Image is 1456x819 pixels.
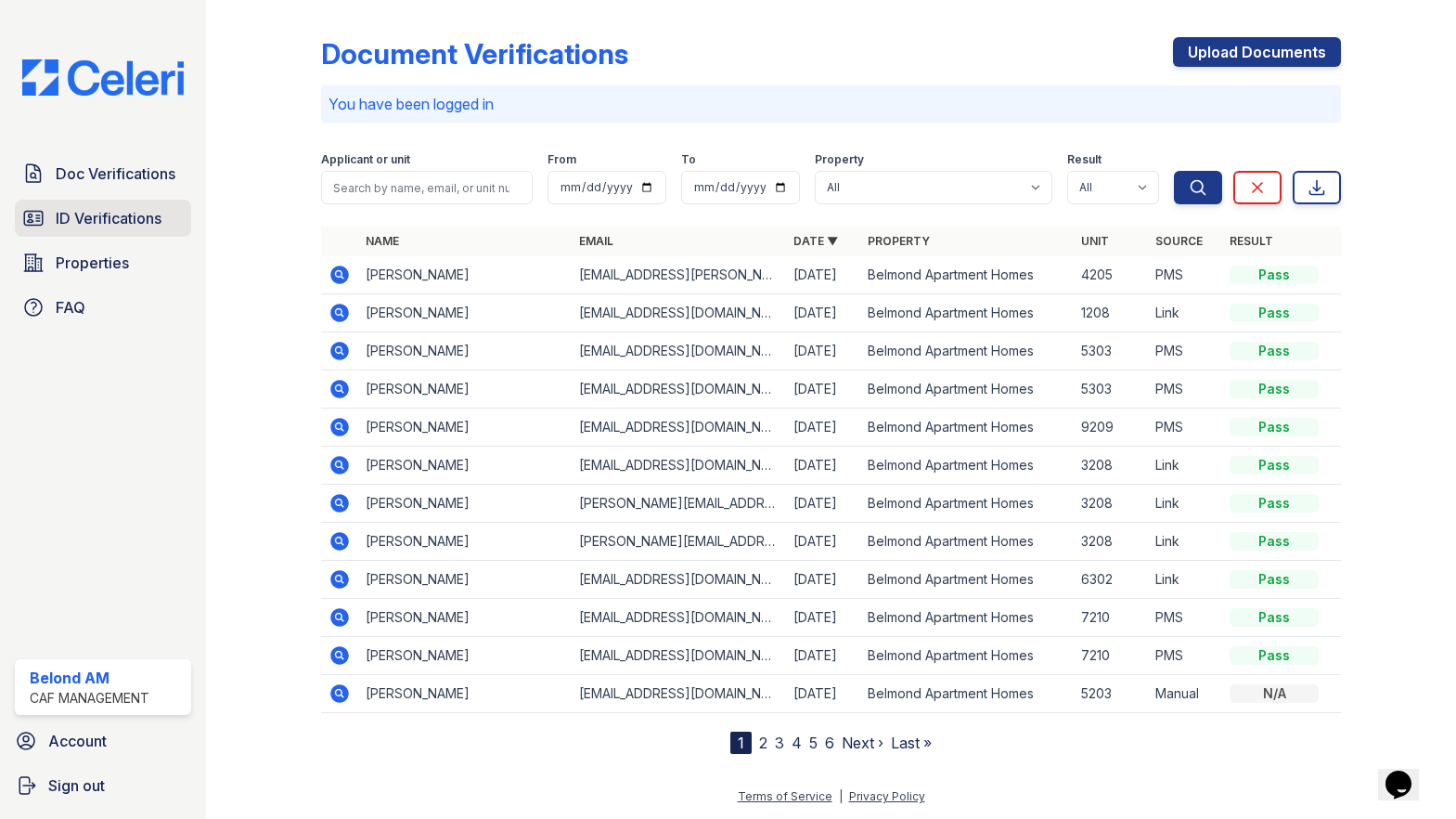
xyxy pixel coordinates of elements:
label: Result [1067,152,1102,167]
div: Pass [1230,646,1319,665]
td: Belmond Apartment Homes [860,485,1075,523]
span: Properties [56,252,129,274]
td: 3208 [1074,447,1148,485]
span: Account [48,730,107,752]
a: 6 [825,734,834,752]
label: To [681,152,696,167]
div: | [839,789,843,803]
td: Belmond Apartment Homes [860,523,1075,561]
div: Pass [1230,266,1319,284]
a: Doc Verifications [15,155,191,192]
td: [EMAIL_ADDRESS][DOMAIN_NAME] [572,409,786,447]
td: [PERSON_NAME] [358,409,573,447]
td: PMS [1148,637,1222,675]
td: [EMAIL_ADDRESS][DOMAIN_NAME] [572,370,786,409]
td: Belmond Apartment Homes [860,561,1075,599]
div: Pass [1230,304,1319,322]
td: 3208 [1074,523,1148,561]
td: [DATE] [786,599,860,637]
td: PMS [1148,256,1222,294]
td: PMS [1148,409,1222,447]
a: 5 [809,734,818,752]
td: [EMAIL_ADDRESS][DOMAIN_NAME] [572,447,786,485]
div: CAF Management [30,689,149,708]
a: 4 [792,734,802,752]
td: [PERSON_NAME] [358,256,573,294]
a: Account [7,722,199,760]
td: [DATE] [786,332,860,370]
input: Search by name, email, or unit number [321,171,534,204]
td: [EMAIL_ADDRESS][DOMAIN_NAME] [572,561,786,599]
a: Last » [891,734,932,752]
td: [DATE] [786,637,860,675]
td: [DATE] [786,485,860,523]
td: Belmond Apartment Homes [860,637,1075,675]
td: [PERSON_NAME] [358,332,573,370]
td: Link [1148,523,1222,561]
td: [DATE] [786,256,860,294]
td: Manual [1148,675,1222,713]
td: [EMAIL_ADDRESS][DOMAIN_NAME] [572,332,786,370]
a: 3 [775,734,784,752]
td: Link [1148,485,1222,523]
td: Belmond Apartment Homes [860,447,1075,485]
td: 7210 [1074,637,1148,675]
td: Belmond Apartment Homes [860,409,1075,447]
div: Pass [1230,608,1319,627]
a: Name [366,234,399,248]
td: [DATE] [786,561,860,599]
td: PMS [1148,370,1222,409]
a: Date ▼ [793,234,838,248]
span: ID Verifications [56,207,161,229]
iframe: chat widget [1378,745,1437,800]
td: 4205 [1074,256,1148,294]
td: 6302 [1074,561,1148,599]
td: PMS [1148,599,1222,637]
td: PMS [1148,332,1222,370]
td: 9209 [1074,409,1148,447]
td: Link [1148,294,1222,332]
td: [PERSON_NAME][EMAIL_ADDRESS][PERSON_NAME][DOMAIN_NAME] [572,523,786,561]
td: 1208 [1074,294,1148,332]
td: [EMAIL_ADDRESS][DOMAIN_NAME] [572,599,786,637]
div: Pass [1230,342,1319,360]
span: FAQ [56,296,85,318]
td: [PERSON_NAME] [358,447,573,485]
a: Next › [842,734,883,752]
a: Unit [1081,234,1109,248]
td: [PERSON_NAME] [358,561,573,599]
td: [PERSON_NAME] [358,294,573,332]
td: [EMAIL_ADDRESS][DOMAIN_NAME] [572,637,786,675]
td: 3208 [1074,485,1148,523]
td: Belmond Apartment Homes [860,370,1075,409]
span: Sign out [48,774,105,797]
td: Link [1148,447,1222,485]
div: 1 [730,732,752,754]
div: Pass [1230,456,1319,474]
p: You have been logged in [329,93,1334,115]
a: Email [579,234,613,248]
td: 5203 [1074,675,1148,713]
td: 5303 [1074,332,1148,370]
td: 7210 [1074,599,1148,637]
td: [PERSON_NAME] [358,370,573,409]
td: Belmond Apartment Homes [860,675,1075,713]
div: Document Verifications [321,37,628,71]
a: Result [1230,234,1273,248]
td: [EMAIL_ADDRESS][DOMAIN_NAME] [572,294,786,332]
a: Property [868,234,930,248]
a: Terms of Service [738,789,832,803]
td: [PERSON_NAME] [358,485,573,523]
a: Privacy Policy [849,789,925,803]
a: Upload Documents [1173,37,1341,67]
div: Pass [1230,380,1319,398]
td: [DATE] [786,675,860,713]
td: [DATE] [786,370,860,409]
button: Sign out [7,767,199,804]
td: [PERSON_NAME] [358,599,573,637]
div: Pass [1230,532,1319,551]
label: From [548,152,576,167]
label: Property [815,152,864,167]
td: Belmond Apartment Homes [860,599,1075,637]
td: Belmond Apartment Homes [860,332,1075,370]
